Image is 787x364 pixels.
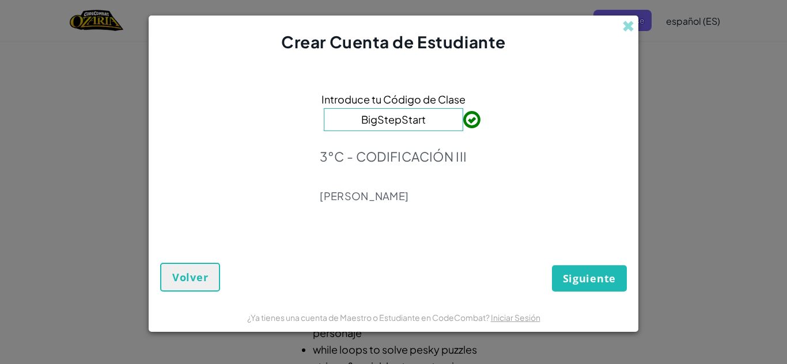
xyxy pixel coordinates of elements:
button: Volver [160,263,220,292]
p: 3°C - CODIFICACIÓN III [320,148,467,164]
span: Volver [172,270,208,284]
span: Introduce tu Código de Clase [321,91,466,108]
span: ¿Ya tienes una cuenta de Maestro o Estudiante en CodeCombat? [247,312,491,323]
span: Siguiente [563,271,616,285]
span: Crear Cuenta de Estudiante [281,32,506,52]
p: [PERSON_NAME] [320,189,467,203]
button: Siguiente [552,265,627,292]
a: Iniciar Sesión [491,312,540,323]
